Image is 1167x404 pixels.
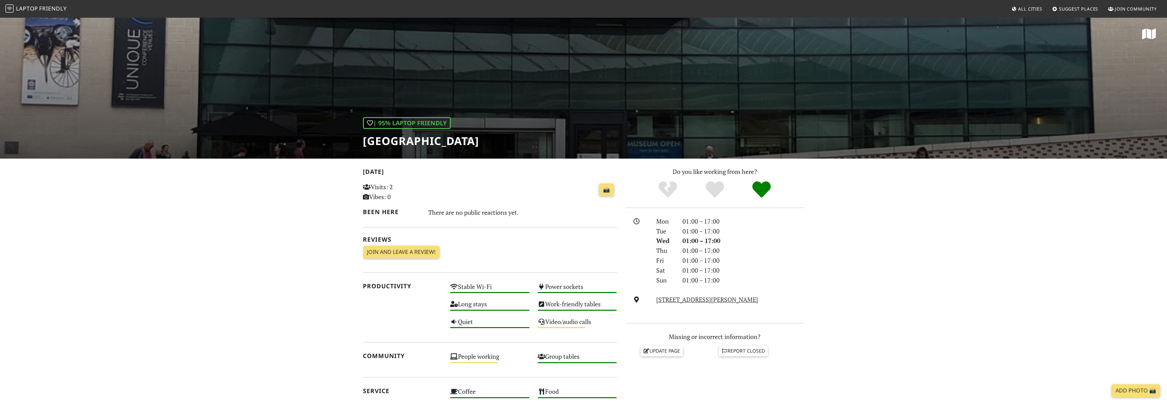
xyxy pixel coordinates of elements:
[534,386,621,403] div: Food
[678,265,809,275] div: 01:00 – 17:00
[691,180,738,199] div: Yes
[363,387,442,394] h2: Service
[678,246,809,256] div: 01:00 – 17:00
[446,298,534,316] div: Long stays
[678,226,809,236] div: 01:00 – 17:00
[678,256,809,265] div: 01:00 – 17:00
[652,216,678,226] div: Mon
[1049,3,1101,15] a: Suggest Places
[625,332,804,342] p: Missing or incorrect information?
[656,295,758,304] a: [STREET_ADDRESS][PERSON_NAME]
[446,386,534,403] div: Coffee
[625,167,804,177] p: Do you like working from here?
[5,3,67,15] a: LaptopFriendly LaptopFriendly
[678,236,809,246] div: 01:00 – 17:00
[534,281,621,298] div: Power sockets
[363,236,617,243] h2: Reviews
[534,316,621,334] div: Video/audio calls
[1111,384,1160,397] a: Add Photo 📸
[1105,3,1160,15] a: Join Community
[738,180,785,199] div: Definitely!
[5,4,14,13] img: LaptopFriendly
[363,208,420,215] h2: Been here
[363,134,479,147] h1: [GEOGRAPHIC_DATA]
[446,281,534,298] div: Stable Wi-Fi
[652,275,678,285] div: Sun
[641,346,683,356] a: Update page
[599,183,614,196] a: 📸
[534,298,621,316] div: Work-friendly tables
[363,117,451,129] div: | 95% Laptop Friendly
[652,226,678,236] div: Tue
[719,346,768,356] a: Report closed
[363,282,442,290] h2: Productivity
[1115,6,1157,12] span: Join Community
[16,5,38,12] span: Laptop
[534,351,621,368] div: Group tables
[363,246,440,259] a: Join and leave a review!
[1059,6,1099,12] span: Suggest Places
[1018,6,1042,12] span: All Cities
[652,246,678,256] div: Thu
[678,216,809,226] div: 01:00 – 17:00
[363,352,442,359] h2: Community
[652,265,678,275] div: Sat
[363,168,617,178] h2: [DATE]
[446,316,534,334] div: Quiet
[1009,3,1045,15] a: All Cities
[678,275,809,285] div: 01:00 – 17:00
[363,182,442,202] p: Visits: 2 Vibes: 0
[644,180,691,199] div: No
[652,236,678,246] div: Wed
[428,207,617,218] div: There are no public reactions yet.
[446,351,534,368] div: People working
[39,5,66,12] span: Friendly
[652,256,678,265] div: Fri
